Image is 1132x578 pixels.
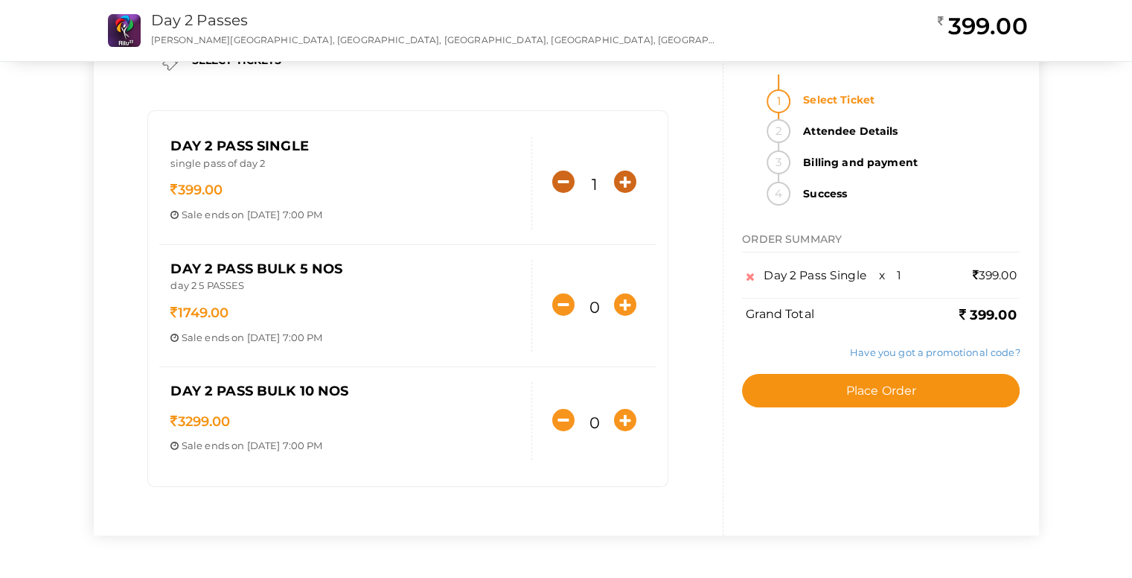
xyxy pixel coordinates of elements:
[182,209,203,220] span: Sale
[794,182,1020,206] strong: Success
[170,208,520,222] p: ends on [DATE] 7:00 PM
[746,306,814,323] label: Grand Total
[742,232,842,246] span: ORDER SUMMARY
[170,383,348,399] span: Day 2 Pass Bulk 10 Nos
[182,331,203,343] span: Sale
[182,439,203,451] span: Sale
[151,11,249,29] a: Day 2 Passes
[794,88,1020,112] strong: Select Ticket
[959,307,1016,323] b: 399.00
[764,268,866,282] span: Day 2 Pass Single
[973,268,1017,282] span: 399.00
[170,331,520,345] p: ends on [DATE] 7:00 PM
[937,11,1027,41] h2: 399.00
[151,34,717,46] p: [PERSON_NAME][GEOGRAPHIC_DATA], [GEOGRAPHIC_DATA], [GEOGRAPHIC_DATA], [GEOGRAPHIC_DATA], [GEOGRAP...
[170,279,520,296] p: day 2 5 PASSES
[845,384,916,398] span: Place Order
[850,346,1020,358] a: Have you got a promotional code?
[170,156,520,174] p: single pass of day 2
[170,439,520,453] p: ends on [DATE] 7:00 PM
[170,138,308,154] span: Day 2 Pass Single
[170,182,223,198] span: 399.00
[170,413,230,430] span: 3299.00
[170,305,228,321] span: 1749.00
[742,374,1020,407] button: Place Order
[794,150,1020,174] strong: Billing and payment
[108,14,141,47] img: ROG1HZJP_small.png
[170,261,342,277] span: Day 2 Pass Bulk 5 Nos
[794,119,1020,143] strong: Attendee Details
[879,268,902,282] span: x 1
